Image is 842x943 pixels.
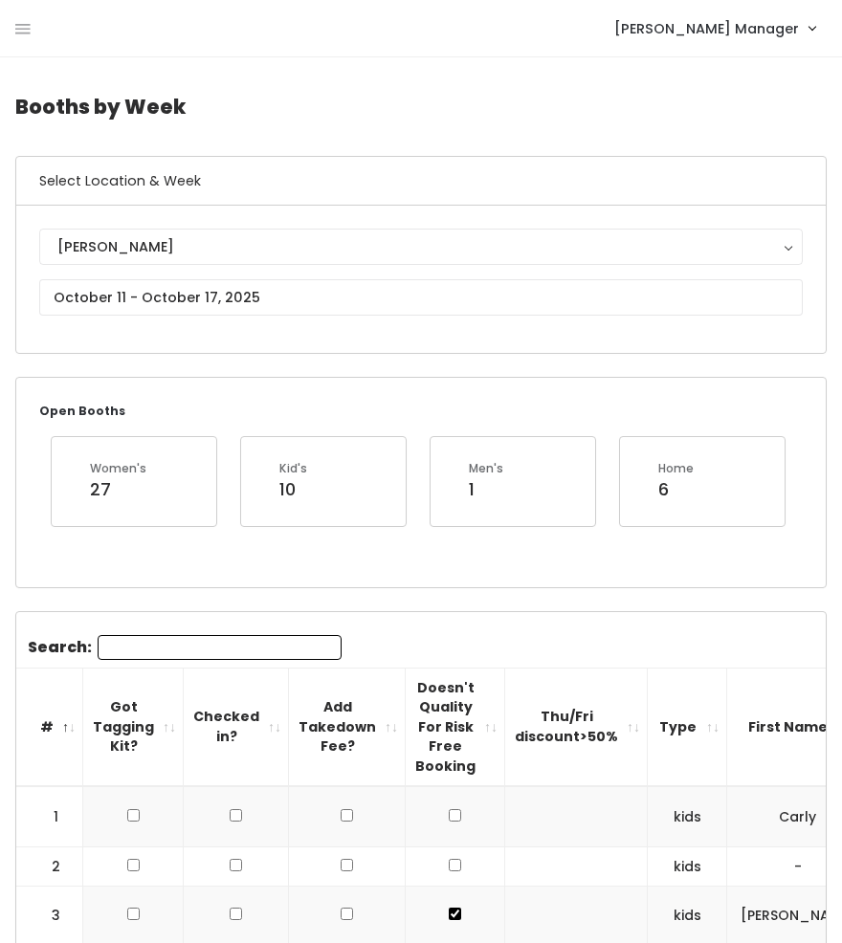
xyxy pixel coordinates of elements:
[83,668,184,786] th: Got Tagging Kit?: activate to sort column ascending
[15,80,827,133] h4: Booths by Week
[90,477,146,502] div: 27
[16,846,83,887] td: 2
[658,477,694,502] div: 6
[289,668,406,786] th: Add Takedown Fee?: activate to sort column ascending
[16,668,83,786] th: #: activate to sort column descending
[279,477,307,502] div: 10
[39,403,125,419] small: Open Booths
[39,279,803,316] input: October 11 - October 17, 2025
[648,786,727,846] td: kids
[28,635,342,660] label: Search:
[39,229,803,265] button: [PERSON_NAME]
[90,460,146,477] div: Women's
[98,635,342,660] input: Search:
[57,236,785,257] div: [PERSON_NAME]
[595,8,834,49] a: [PERSON_NAME] Manager
[406,668,505,786] th: Doesn't Quality For Risk Free Booking : activate to sort column ascending
[469,460,503,477] div: Men's
[658,460,694,477] div: Home
[648,668,727,786] th: Type: activate to sort column ascending
[16,786,83,846] td: 1
[184,668,289,786] th: Checked in?: activate to sort column ascending
[469,477,503,502] div: 1
[16,157,826,206] h6: Select Location & Week
[279,460,307,477] div: Kid's
[505,668,648,786] th: Thu/Fri discount&gt;50%: activate to sort column ascending
[614,18,799,39] span: [PERSON_NAME] Manager
[648,846,727,887] td: kids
